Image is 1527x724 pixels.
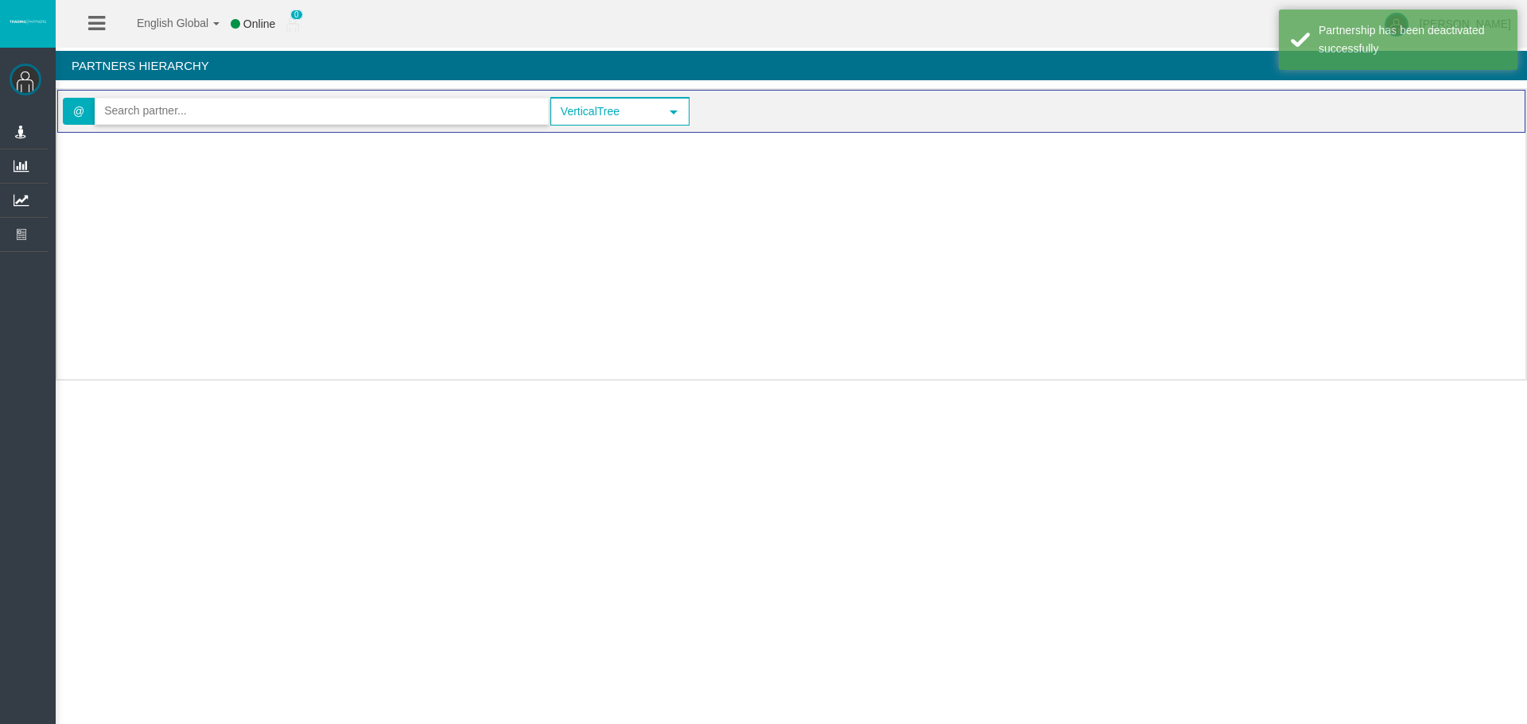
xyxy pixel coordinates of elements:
img: logo.svg [8,18,48,25]
img: user_small.png [286,17,299,33]
span: English Global [116,17,208,29]
h4: Partners Hierarchy [56,51,1527,80]
span: select [667,106,680,118]
span: VerticalTree [552,99,660,124]
input: Search partner... [95,99,548,123]
span: Online [243,17,275,30]
span: @ [63,98,95,125]
span: 0 [290,10,303,20]
div: Partnership has been deactivated successfully [1319,21,1506,58]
